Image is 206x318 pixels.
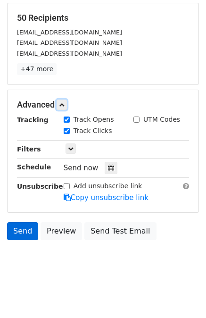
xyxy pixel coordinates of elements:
[17,63,57,75] a: +47 more
[41,222,82,240] a: Preview
[64,193,148,202] a: Copy unsubscribe link
[74,115,114,125] label: Track Opens
[17,50,122,57] small: [EMAIL_ADDRESS][DOMAIN_NAME]
[17,13,189,23] h5: 50 Recipients
[17,183,63,190] strong: Unsubscribe
[74,126,112,136] label: Track Clicks
[84,222,156,240] a: Send Test Email
[17,116,49,124] strong: Tracking
[17,145,41,153] strong: Filters
[17,29,122,36] small: [EMAIL_ADDRESS][DOMAIN_NAME]
[17,39,122,46] small: [EMAIL_ADDRESS][DOMAIN_NAME]
[159,273,206,318] iframe: Chat Widget
[74,181,142,191] label: Add unsubscribe link
[17,163,51,171] strong: Schedule
[7,222,38,240] a: Send
[143,115,180,125] label: UTM Codes
[17,100,189,110] h5: Advanced
[64,164,99,172] span: Send now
